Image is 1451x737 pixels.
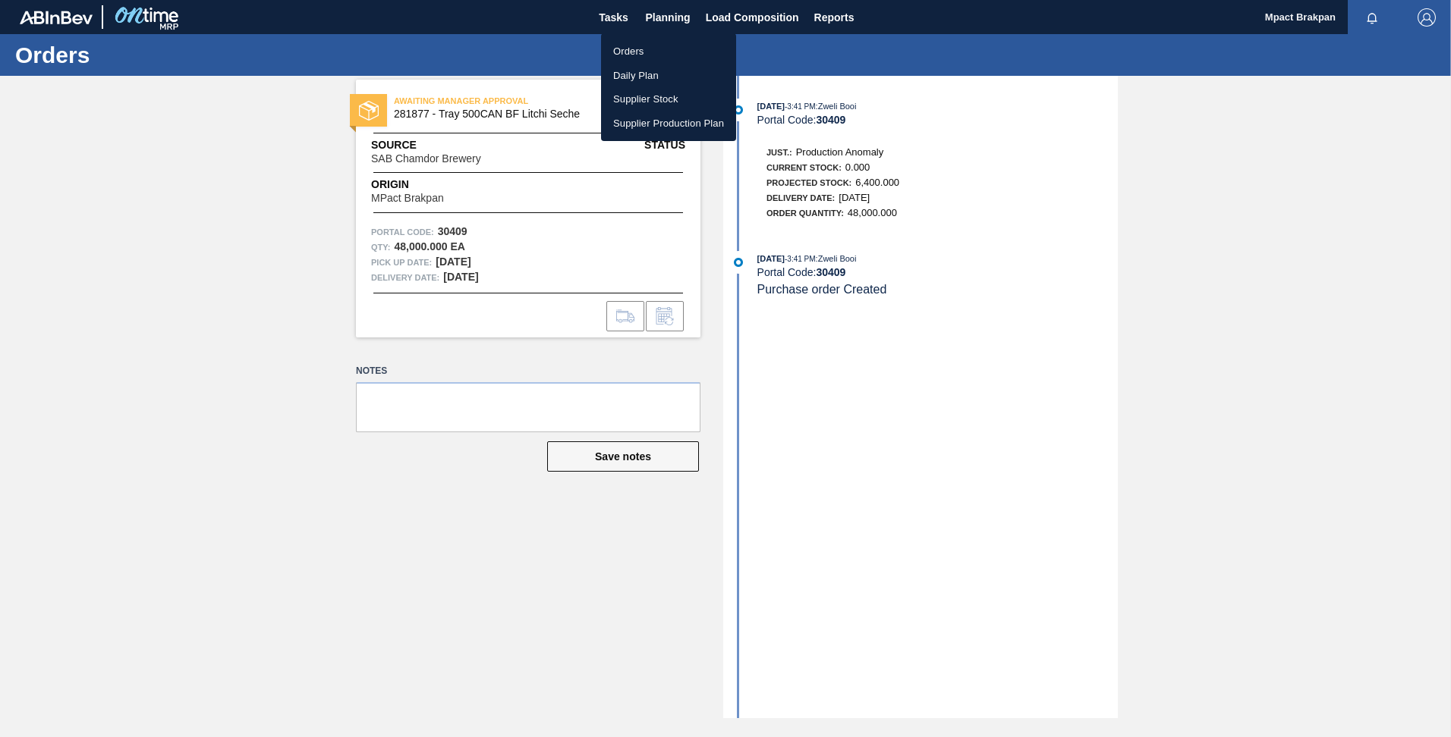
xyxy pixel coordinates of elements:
[601,39,736,64] a: Orders
[601,64,736,88] a: Daily Plan
[601,87,736,111] a: Supplier Stock
[601,111,736,136] a: Supplier Production Plan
